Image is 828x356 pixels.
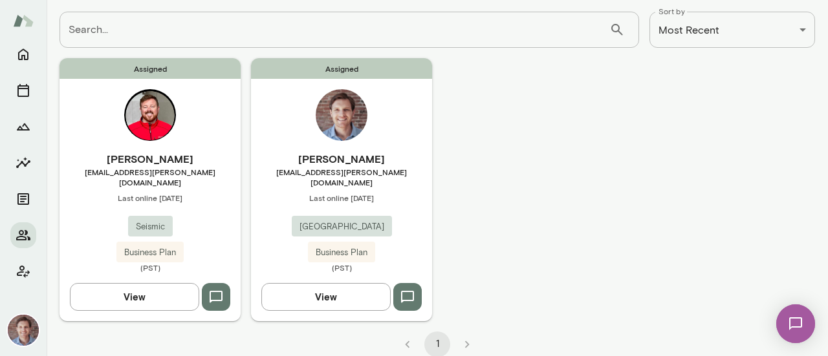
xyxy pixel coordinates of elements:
button: Sessions [10,78,36,103]
button: Growth Plan [10,114,36,140]
span: [EMAIL_ADDRESS][PERSON_NAME][DOMAIN_NAME] [60,167,241,187]
button: View [70,283,199,310]
button: Insights [10,150,36,176]
span: Assigned [251,58,432,79]
button: View [261,283,391,310]
button: Documents [10,186,36,212]
button: Home [10,41,36,67]
button: Client app [10,258,36,284]
span: [GEOGRAPHIC_DATA] [292,220,392,233]
span: Business Plan [116,246,184,259]
span: Assigned [60,58,241,79]
span: (PST) [251,262,432,273]
span: Business Plan [308,246,375,259]
img: Mento [13,8,34,33]
span: (PST) [60,262,241,273]
img: Jake Swenson [124,89,176,141]
span: Last online [DATE] [251,193,432,203]
img: Dan Gross [8,315,39,346]
button: Members [10,222,36,248]
label: Sort by [659,6,685,17]
h6: [PERSON_NAME] [251,151,432,167]
div: Most Recent [649,12,815,48]
img: Dan Gross [316,89,367,141]
span: Seismic [128,220,173,233]
h6: [PERSON_NAME] [60,151,241,167]
span: Last online [DATE] [60,193,241,203]
span: [EMAIL_ADDRESS][PERSON_NAME][DOMAIN_NAME] [251,167,432,187]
